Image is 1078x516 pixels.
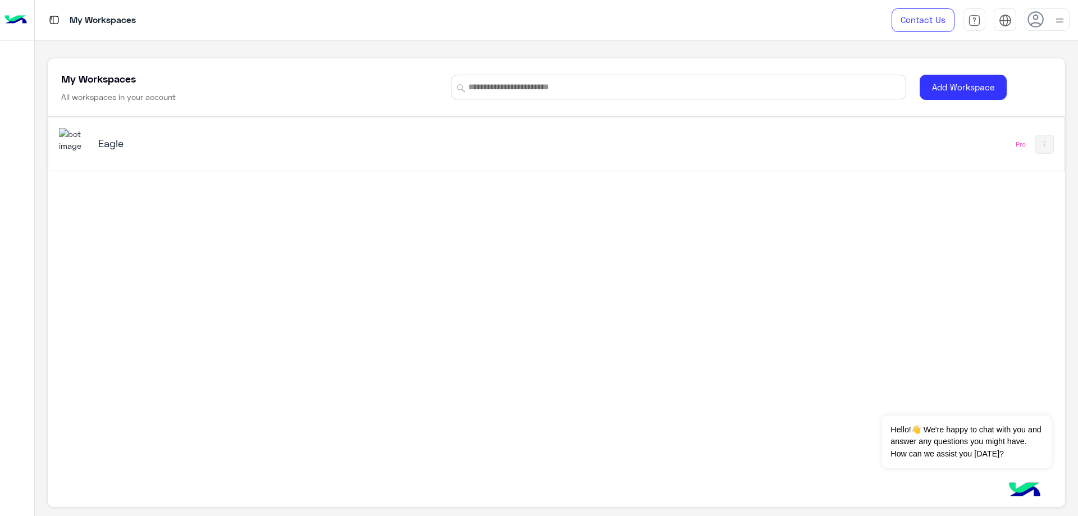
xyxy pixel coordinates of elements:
[963,8,985,32] a: tab
[59,128,89,152] img: 713415422032625
[98,136,456,150] h5: Eagle
[999,14,1012,27] img: tab
[61,92,176,103] h6: All workspaces in your account
[4,8,27,32] img: Logo
[968,14,981,27] img: tab
[892,8,954,32] a: Contact Us
[1053,13,1067,28] img: profile
[47,13,61,27] img: tab
[61,72,136,85] h5: My Workspaces
[882,415,1051,468] span: Hello!👋 We're happy to chat with you and answer any questions you might have. How can we assist y...
[1005,471,1044,510] img: hulul-logo.png
[70,13,136,28] p: My Workspaces
[920,75,1007,100] button: Add Workspace
[1016,140,1026,149] div: Pro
